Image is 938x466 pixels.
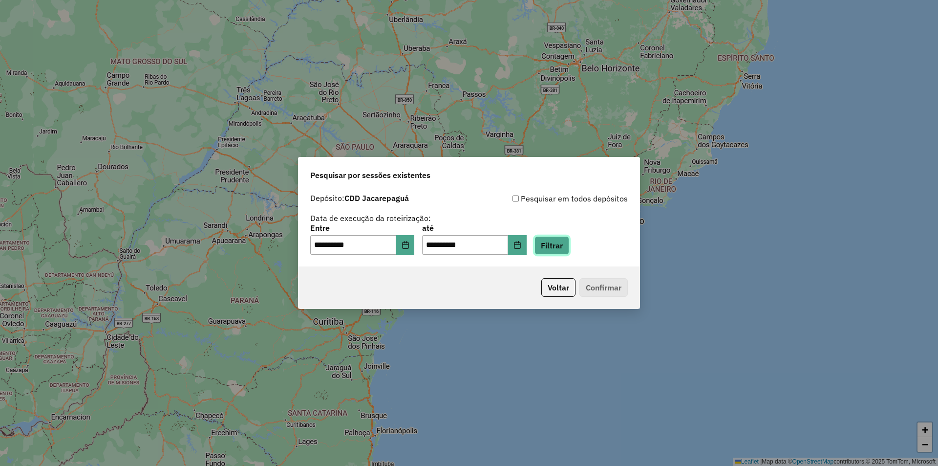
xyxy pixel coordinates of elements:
[310,169,430,181] span: Pesquisar por sessões existentes
[534,236,569,255] button: Filtrar
[396,235,415,255] button: Choose Date
[344,193,409,203] strong: CDD Jacarepaguá
[310,192,409,204] label: Depósito:
[422,222,526,234] label: até
[469,193,628,204] div: Pesquisar em todos depósitos
[310,222,414,234] label: Entre
[310,212,431,224] label: Data de execução da roteirização:
[541,278,576,297] button: Voltar
[508,235,527,255] button: Choose Date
